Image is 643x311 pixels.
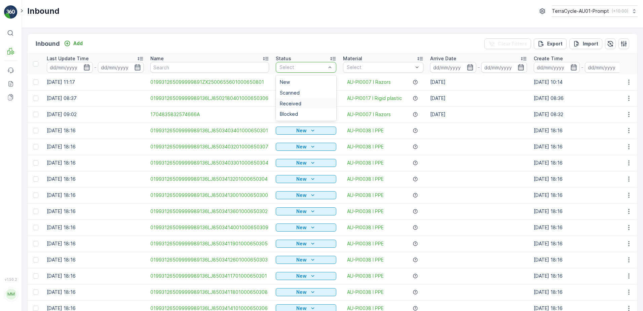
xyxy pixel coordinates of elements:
button: Import [569,38,602,49]
td: [DATE] 10:14 [530,74,634,90]
input: dd/mm/yyyy [47,62,93,73]
p: New [296,208,307,215]
a: 01993126509999989136LJ8503413201000650304 [150,176,269,182]
a: AU-PI0038 I PPE [347,240,384,247]
button: New [276,272,336,280]
td: [DATE] 18:16 [43,219,147,236]
button: New [276,127,336,135]
div: Toggle Row Selected [33,306,38,311]
td: [DATE] [427,106,530,123]
td: [DATE] 18:16 [43,203,147,219]
p: New [296,127,307,134]
p: New [296,160,307,166]
a: 019931265099999891ZX2500655601000650801 [150,79,269,85]
a: AU-PI0007 I Razors [347,111,391,118]
p: New [296,176,307,182]
td: [DATE] 18:16 [530,123,634,139]
button: New [276,191,336,199]
p: - [94,63,97,71]
div: MM [6,289,16,300]
a: 01993126509999989136LJ8503403401000650301 [150,127,269,134]
span: Name : [6,110,22,116]
div: Toggle Row Selected [33,112,38,117]
p: Arrive Date [430,55,456,62]
span: AU-PI0038 I PPE [347,256,384,263]
a: 01993126509999989136LJ8503411801000650308 [150,289,269,296]
a: 01993126509999989136LJ8503403301000650304 [150,160,269,166]
input: dd/mm/yyyy [534,62,580,73]
div: Toggle Row Selected [33,273,38,279]
p: New [296,224,307,231]
p: Add [73,40,83,47]
td: [DATE] 18:16 [530,252,634,268]
a: 01993126509999989136LJ8502180401000650306 [150,95,269,102]
div: Toggle Row Selected [33,96,38,101]
button: New [276,175,336,183]
button: Add [61,39,85,47]
td: [DATE] [427,74,530,90]
a: AU-PI0007 I Razors [347,79,391,85]
p: TerraCycle-AU01-Prompt [552,8,609,14]
a: AU-PI0038 I PPE [347,192,384,199]
input: dd/mm/yyyy [585,62,631,73]
td: [DATE] 18:16 [43,187,147,203]
span: Blocked [280,111,298,117]
a: 01993126509999989136LJ8503413001000650300 [150,192,269,199]
a: AU-PI0038 I PPE [347,176,384,182]
span: 01993126509999989136LJ8503414001000650309 [150,224,269,231]
a: 01993126509999989136LJ8503413601000650302 [150,208,269,215]
div: Toggle Row Selected [33,209,38,214]
p: New [296,240,307,247]
p: Export [547,40,563,47]
td: [DATE] 18:16 [530,284,634,300]
a: AU-PI0038 I PPE [347,127,384,134]
p: Material [343,55,362,62]
span: AU-PI0038 I PPE [347,143,384,150]
span: 2.3 kg [38,133,52,138]
p: Select [347,64,413,71]
a: AU-PI0017 I Rigid plastic [347,95,402,102]
input: dd/mm/yyyy [98,62,144,73]
span: Net Amount : [6,155,37,161]
div: Toggle Row Selected [33,144,38,149]
td: [DATE] 18:16 [43,252,147,268]
td: [DATE] 18:16 [43,236,147,252]
p: Inbound [36,39,60,48]
p: New [296,192,307,199]
span: Last Weight : [6,166,38,172]
span: First Weight : [6,133,38,138]
td: [DATE] [427,90,530,106]
a: AU-PI0038 I PPE [347,289,384,296]
div: Toggle Row Selected [33,289,38,295]
input: Search [150,62,269,73]
td: [DATE] 18:16 [530,236,634,252]
td: [DATE] 18:16 [530,155,634,171]
p: Last Update Time [47,55,89,62]
span: v 1.50.2 [4,277,17,281]
span: 1704835832574666A [150,111,269,118]
p: New [296,143,307,150]
span: 01993126509999989136LJ8503411701000650301 [150,273,269,279]
button: TerraCycle-AU01-Prompt(+10:00) [552,5,638,17]
a: AU-PI0038 I PPE [347,273,384,279]
td: [DATE] 09:02 [43,106,147,123]
span: New [280,79,290,85]
td: [DATE] 18:16 [43,171,147,187]
span: Material Type : [6,144,41,149]
td: [DATE] 11:17 [43,74,147,90]
a: 01993126509999989136LJ8503412601000650303 [150,256,269,263]
img: logo [4,5,17,19]
a: AU-PI0038 I PPE [347,208,384,215]
div: Toggle Row Selected [33,79,38,85]
td: [DATE] 18:16 [530,268,634,284]
td: [DATE] 08:36 [530,90,634,106]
